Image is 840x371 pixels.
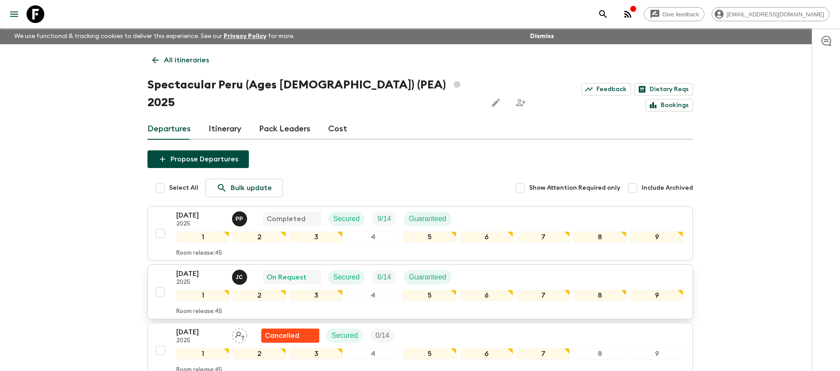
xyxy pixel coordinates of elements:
button: search adventures [594,5,612,23]
div: Flash Pack cancellation [261,329,319,343]
p: Guaranteed [409,214,446,224]
p: Cancelled [265,330,299,341]
p: Room release: 45 [176,308,222,315]
p: 2025 [176,279,225,286]
div: 2 [233,231,286,243]
a: Departures [147,119,191,140]
p: All itineraries [164,55,209,65]
div: 9 [630,290,683,301]
span: [EMAIL_ADDRESS][DOMAIN_NAME] [722,11,829,18]
p: Room release: 45 [176,250,222,257]
h1: Spectacular Peru (Ages [DEMOGRAPHIC_DATA]) (PEA) 2025 [147,76,480,111]
div: Secured [326,329,364,343]
div: 2 [233,348,286,360]
div: Trip Fill [372,270,396,284]
div: Trip Fill [372,212,396,226]
p: 9 / 14 [377,214,391,224]
div: 4 [346,290,399,301]
a: Privacy Policy [224,33,267,39]
p: Secured [332,330,358,341]
div: 4 [346,231,399,243]
div: 8 [573,290,627,301]
span: Assign pack leader [232,331,247,338]
p: 6 / 14 [377,272,391,283]
p: Secured [333,272,360,283]
button: Propose Departures [147,150,249,168]
a: Give feedback [644,7,705,21]
div: 7 [517,231,570,243]
div: 9 [630,348,683,360]
div: 3 [290,348,343,360]
a: All itineraries [147,51,214,69]
div: 9 [630,231,683,243]
div: 7 [517,348,570,360]
button: Edit this itinerary [487,94,505,111]
p: J C [236,274,243,281]
p: Secured [333,214,360,224]
p: Bulk update [231,183,272,193]
a: Bookings [646,99,693,111]
span: Give feedback [658,11,704,18]
div: 7 [517,290,570,301]
div: 1 [176,231,229,243]
div: 8 [573,348,627,360]
span: Include Archived [642,184,693,192]
p: [DATE] [176,210,225,221]
span: Julio Camacho [232,272,249,279]
a: Cost [328,119,347,140]
div: 3 [290,290,343,301]
div: 8 [573,231,627,243]
div: 2 [233,290,286,301]
p: [DATE] [176,327,225,337]
span: Select All [169,184,198,192]
a: Feedback [581,83,631,96]
button: menu [5,5,23,23]
button: [DATE]2025Pabel PerezCompletedSecuredTrip FillGuaranteed123456789Room release:45 [147,206,693,261]
a: Dietary Reqs [635,83,693,96]
div: 1 [176,290,229,301]
p: 0 / 14 [375,330,389,341]
button: JC [232,270,249,285]
div: Secured [328,212,365,226]
span: Share this itinerary [512,94,530,111]
div: Trip Fill [370,329,395,343]
p: 2025 [176,221,225,228]
a: Itinerary [209,119,241,140]
p: [DATE] [176,268,225,279]
p: On Request [267,272,306,283]
a: Bulk update [205,179,283,197]
div: 3 [290,231,343,243]
div: 4 [346,348,399,360]
button: Dismiss [528,30,556,42]
div: 1 [176,348,229,360]
p: Completed [267,214,306,224]
p: 2025 [176,337,225,344]
span: Show Attention Required only [529,184,620,192]
div: 5 [403,348,456,360]
div: 6 [460,348,513,360]
a: Pack Leaders [259,119,310,140]
span: Pabel Perez [232,214,249,221]
button: [DATE]2025Julio CamachoOn RequestSecuredTrip FillGuaranteed123456789Room release:45 [147,264,693,319]
div: Secured [328,270,365,284]
p: We use functional & tracking cookies to deliver this experience. See our for more. [11,28,298,44]
div: [EMAIL_ADDRESS][DOMAIN_NAME] [712,7,829,21]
